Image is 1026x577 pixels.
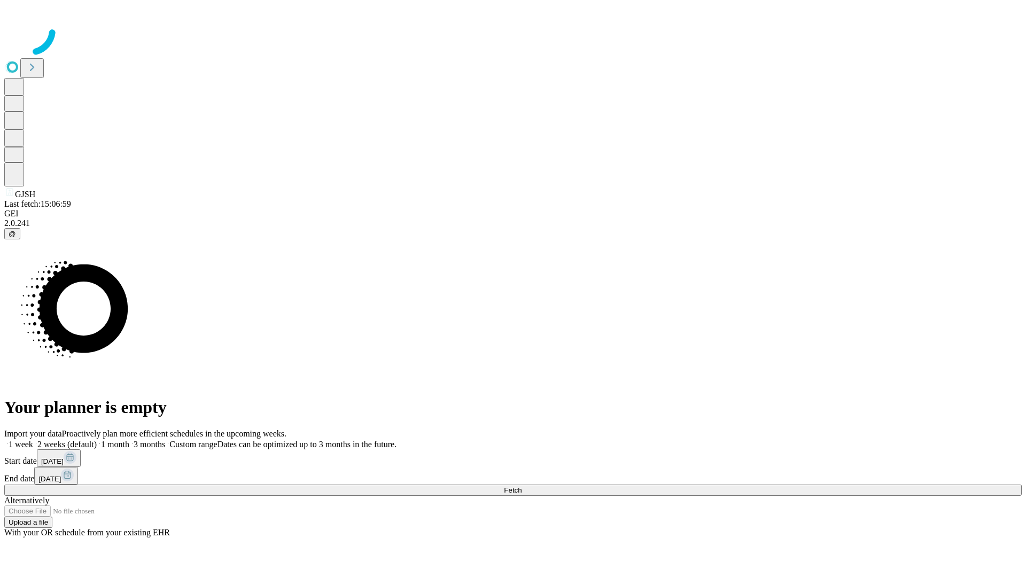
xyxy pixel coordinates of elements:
[101,440,129,449] span: 1 month
[4,517,52,528] button: Upload a file
[4,485,1022,496] button: Fetch
[134,440,165,449] span: 3 months
[4,429,62,438] span: Import your data
[4,228,20,239] button: @
[4,209,1022,219] div: GEI
[4,528,170,537] span: With your OR schedule from your existing EHR
[4,467,1022,485] div: End date
[504,486,522,494] span: Fetch
[4,496,49,505] span: Alternatively
[4,199,71,208] span: Last fetch: 15:06:59
[37,440,97,449] span: 2 weeks (default)
[9,440,33,449] span: 1 week
[38,475,61,483] span: [DATE]
[4,449,1022,467] div: Start date
[15,190,35,199] span: GJSH
[41,457,64,465] span: [DATE]
[62,429,286,438] span: Proactively plan more efficient schedules in the upcoming weeks.
[4,397,1022,417] h1: Your planner is empty
[37,449,81,467] button: [DATE]
[4,219,1022,228] div: 2.0.241
[217,440,397,449] span: Dates can be optimized up to 3 months in the future.
[9,230,16,238] span: @
[34,467,78,485] button: [DATE]
[169,440,217,449] span: Custom range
